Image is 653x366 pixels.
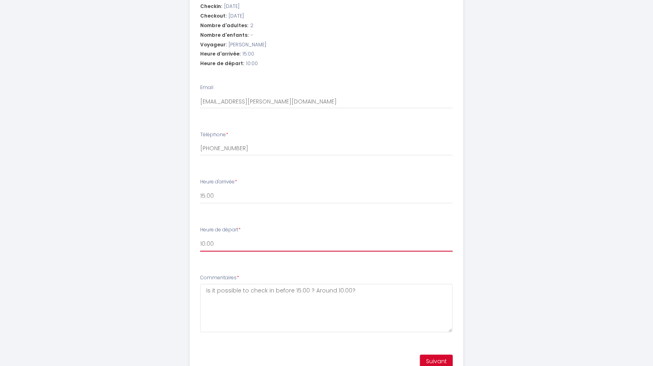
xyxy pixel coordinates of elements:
span: [DATE] [224,3,239,10]
span: 10:00 [246,60,258,68]
span: Voyageur: [200,41,227,49]
span: Nombre d'enfants: [200,32,249,39]
label: Heure de départ [200,226,241,234]
span: [DATE] [229,12,244,20]
label: Email [200,84,213,91]
span: Checkout: [200,12,227,20]
span: Checkin: [200,3,222,10]
span: Heure de départ: [200,60,244,68]
span: - [251,32,253,39]
label: Commentaires [200,274,239,282]
span: Nombre d'adultes: [200,22,248,30]
label: Heure d'arrivée [200,178,237,186]
label: Téléphone [200,131,228,139]
span: 2 [250,22,253,30]
span: Heure d'arrivée: [200,50,241,58]
span: [PERSON_NAME] [229,41,266,49]
span: 15:00 [243,50,254,58]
